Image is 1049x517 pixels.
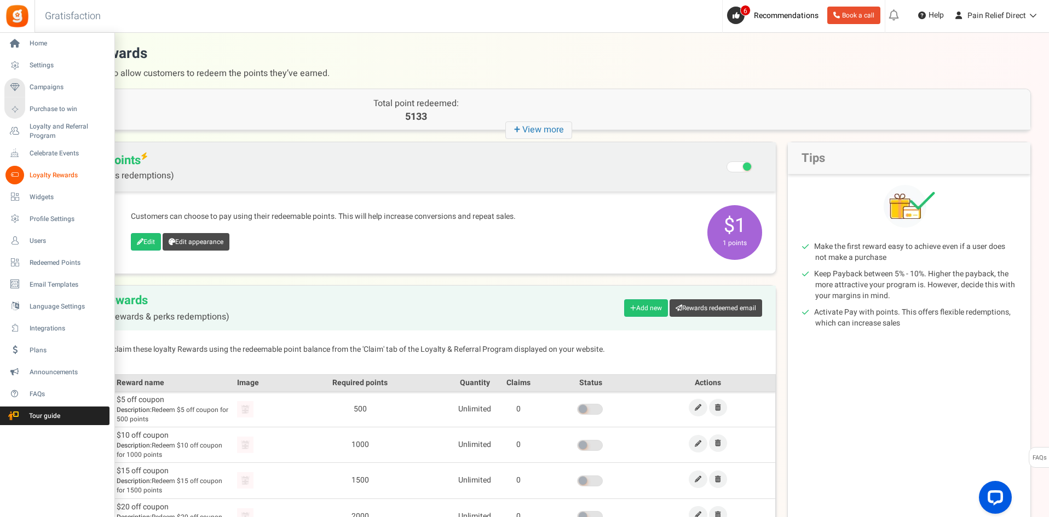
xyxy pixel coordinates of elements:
small: 1 points [710,238,759,248]
h2: Tips [788,142,1030,174]
td: $10 off coupon [114,427,234,462]
a: Edit [689,399,707,416]
a: Celebrate Events [4,144,109,162]
td: 1500 [267,463,453,498]
td: 1000 [267,427,453,462]
a: Settings [4,56,109,75]
span: Recommendations [754,10,819,21]
a: Remove [709,470,727,488]
span: Purchase to win [30,104,106,114]
td: Unlimited [453,463,497,498]
span: Pay with points [60,153,174,181]
p: Customers can choose to pay using their redeemable points. This will help increase conversions an... [131,211,696,222]
p: 5133 [293,110,539,124]
a: Widgets [4,188,109,206]
span: Redeemed Points [30,258,106,268]
li: Activate Pay with points. This offers flexible redemptions, which can increase sales [815,307,1017,329]
a: Language Settings [4,297,109,316]
a: Edit appearance [163,233,229,251]
span: Loyalty and Referral Program [30,122,109,141]
img: Reward [237,401,253,417]
span: Widgets [30,193,106,202]
b: Description: [117,440,152,450]
a: Campaigns [4,78,109,97]
a: Rewards redeemed email [670,299,762,317]
span: Loyalty Rewards [30,171,106,180]
a: Users [4,231,109,250]
span: Profile Settings [30,214,106,224]
b: Description: [117,405,152,415]
img: Reward [237,437,253,453]
span: Redeem $10 off coupon for 1000 points [117,441,232,460]
th: Reward name [114,374,234,391]
span: Redeem $5 off coupon for 500 points [117,405,232,424]
a: Integrations [4,319,109,338]
td: Unlimited [453,427,497,462]
a: Edit [131,233,161,251]
img: Reward [237,472,253,489]
li: Make the first reward easy to achieve even if a user does not make a purchase [815,241,1017,263]
a: Profile Settings [4,210,109,228]
a: Add new [624,299,668,317]
a: Purchase to win [4,100,109,119]
a: Remove [709,399,727,416]
th: Status [540,374,641,391]
th: Actions [641,374,776,391]
span: (Fixed points rewards & perks redemptions) [60,312,229,322]
a: Announcements [4,363,109,381]
span: (Flexible points redemptions) [60,171,174,181]
span: 6 [740,5,751,16]
a: 6 Recommendations [727,7,823,24]
span: Redeem $15 off coupon for 1500 points [117,477,232,495]
b: Description: [117,476,152,486]
th: Image [234,374,267,391]
span: Announcements [30,368,106,377]
p: Total point redeemed: [293,97,539,110]
td: 0 [497,391,540,427]
a: Book a call [827,7,880,24]
a: Help [914,7,948,24]
h1: Loyalty rewards [45,44,1031,83]
i: View more [505,121,572,139]
span: Help [926,10,944,21]
span: Celebrate Events [30,149,106,158]
span: Pain Relief Direct [967,10,1026,21]
td: 0 [497,463,540,498]
a: Loyalty Rewards [4,166,109,184]
span: Integrations [30,324,106,333]
a: FAQs [4,385,109,403]
a: Remove [709,434,727,452]
span: Campaigns [30,83,106,92]
span: FAQs [1032,448,1047,468]
a: Redeemed Points [4,253,109,272]
td: $15 off coupon [114,463,234,498]
span: Settings [30,61,106,70]
span: Home [30,39,106,48]
td: $5 off coupon [114,391,234,427]
span: Language Settings [30,302,106,311]
span: Multiple options to allow customers to redeem the points they’ve earned. [45,63,1031,83]
img: Tips [884,185,935,228]
img: Gratisfaction [5,4,30,28]
span: Email Templates [30,280,106,289]
h3: Gratisfaction [33,5,113,27]
a: Email Templates [4,275,109,294]
strong: + [514,122,522,138]
p: Customers can claim these loyalty Rewards using the redeemable point balance from the 'Claim' tab... [60,344,762,355]
a: Edit [689,470,707,488]
td: 0 [497,427,540,462]
span: Users [30,236,106,246]
th: Claims [497,374,540,391]
a: Loyalty and Referral Program [4,122,109,141]
span: Plans [30,346,106,355]
th: Quantity [453,374,497,391]
td: Unlimited [453,391,497,427]
a: Plans [4,341,109,359]
a: Home [4,34,109,53]
li: Keep Payback between 5% - 10%. Higher the payback, the more attractive your program is. However, ... [815,269,1017,301]
h2: Loyalty Rewards [60,294,229,322]
th: Required points [267,374,453,391]
span: FAQs [30,390,106,399]
td: 500 [267,391,453,427]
